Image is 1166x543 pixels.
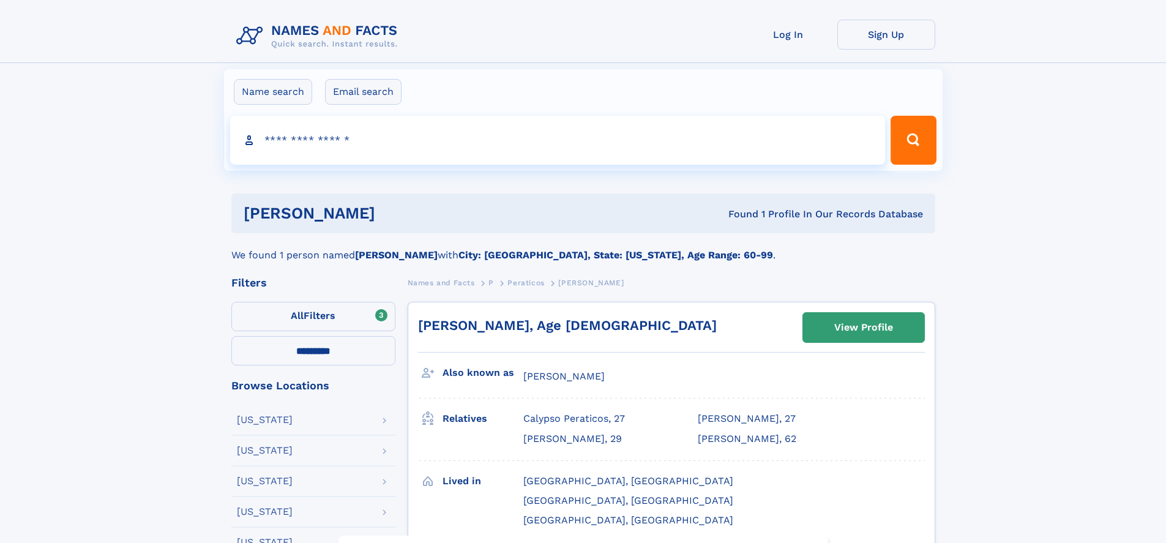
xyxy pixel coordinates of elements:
[523,412,625,425] a: Calypso Peraticos, 27
[325,79,402,105] label: Email search
[523,514,733,526] span: [GEOGRAPHIC_DATA], [GEOGRAPHIC_DATA]
[558,279,624,287] span: [PERSON_NAME]
[803,313,924,342] a: View Profile
[523,495,733,506] span: [GEOGRAPHIC_DATA], [GEOGRAPHIC_DATA]
[291,310,304,321] span: All
[507,279,544,287] span: Peraticos
[551,208,923,221] div: Found 1 Profile In Our Records Database
[507,275,544,290] a: Peraticos
[488,279,494,287] span: P
[418,318,717,333] a: [PERSON_NAME], Age [DEMOGRAPHIC_DATA]
[834,313,893,342] div: View Profile
[231,380,395,391] div: Browse Locations
[231,20,408,53] img: Logo Names and Facts
[244,206,552,221] h1: [PERSON_NAME]
[443,408,523,429] h3: Relatives
[698,412,796,425] a: [PERSON_NAME], 27
[837,20,935,50] a: Sign Up
[488,275,494,290] a: P
[443,471,523,492] h3: Lived in
[231,277,395,288] div: Filters
[458,249,773,261] b: City: [GEOGRAPHIC_DATA], State: [US_STATE], Age Range: 60-99
[523,475,733,487] span: [GEOGRAPHIC_DATA], [GEOGRAPHIC_DATA]
[231,233,935,263] div: We found 1 person named with .
[237,415,293,425] div: [US_STATE]
[231,302,395,331] label: Filters
[408,275,475,290] a: Names and Facts
[237,476,293,486] div: [US_STATE]
[891,116,936,165] button: Search Button
[523,370,605,382] span: [PERSON_NAME]
[698,432,796,446] a: [PERSON_NAME], 62
[234,79,312,105] label: Name search
[237,446,293,455] div: [US_STATE]
[523,432,622,446] a: [PERSON_NAME], 29
[355,249,438,261] b: [PERSON_NAME]
[237,507,293,517] div: [US_STATE]
[739,20,837,50] a: Log In
[230,116,886,165] input: search input
[443,362,523,383] h3: Also known as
